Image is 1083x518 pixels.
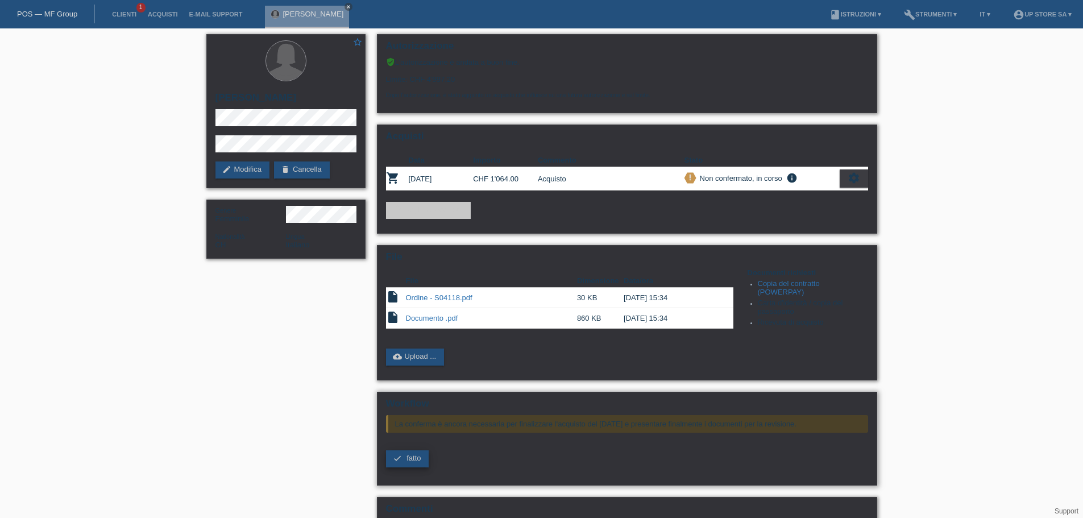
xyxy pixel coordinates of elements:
i: info [785,172,799,184]
th: File [406,274,577,288]
p: Dopo l’autorizzazione, è stato aggiunto un acquisto che influisce su una futura autorizzazione e ... [386,92,868,98]
td: 860 KB [577,308,624,329]
a: editModifica [215,161,269,179]
i: insert_drive_file [386,310,400,324]
i: insert_drive_file [386,290,400,304]
th: Dimensione [577,274,624,288]
i: check [393,454,402,463]
a: Acquisti [142,11,184,18]
h2: File [386,251,868,268]
a: deleteCancella [274,161,330,179]
i: settings [848,172,860,184]
td: [DATE] 15:34 [624,288,717,308]
a: close [345,3,352,11]
i: cloud_upload [393,352,402,361]
a: Clienti [106,11,142,18]
th: Importo [473,154,538,167]
i: build [904,9,915,20]
span: fatto [406,454,421,462]
div: Femminile [215,206,286,223]
h4: Documenti richiesti [748,268,868,277]
a: IT ▾ [974,11,996,18]
i: book [829,9,841,20]
div: Non confermato, in corso [696,172,782,184]
div: La conferma è ancora necessaria per finalizzare l‘acquisto del [DATE] e presentare finalmente i d... [386,415,868,433]
a: cloud_uploadUpload ... [386,349,445,366]
h2: Autorizzazione [386,40,868,57]
td: [DATE] 15:34 [624,308,717,329]
span: Genere [215,207,236,214]
a: add_shopping_cartAggiungi acquisto [386,202,471,219]
span: Lingua [286,233,305,240]
span: Svizzera [215,241,226,249]
a: Copia del contratto (POWERPAY) [758,279,820,296]
th: Commento [538,154,684,167]
div: L’autorizzazione è andata a buon fine. [386,57,868,67]
i: star_border [352,37,363,47]
i: account_circle [1013,9,1024,20]
i: POSP00026870 [386,171,400,185]
div: Limite: CHF 4'997.20 [386,67,868,98]
td: [DATE] [409,167,474,190]
li: Carta d'identità / copia del passaporto [758,299,868,318]
td: CHF 1'064.00 [473,167,538,190]
a: bookIstruzioni ▾ [824,11,887,18]
i: delete [281,165,290,174]
i: verified_user [386,57,395,67]
span: Nationalità [215,233,245,240]
a: account_circleUp Store SA ▾ [1007,11,1077,18]
a: buildStrumenti ▾ [898,11,962,18]
a: POS — MF Group [17,10,77,18]
i: close [346,4,351,10]
td: Acquisto [538,167,684,190]
span: 1 [136,3,146,13]
i: edit [222,165,231,174]
a: E-mail Support [184,11,248,18]
th: Stato [684,154,840,167]
h2: [PERSON_NAME] [215,92,356,109]
td: 30 KB [577,288,624,308]
th: Data/ora [624,274,717,288]
a: Documento .pdf [406,314,458,322]
h2: Workflow [386,398,868,415]
span: Italiano [286,241,310,249]
a: star_border [352,37,363,49]
th: Data [409,154,474,167]
a: Support [1055,507,1078,515]
a: Ordine - S04118.pdf [406,293,472,302]
i: add_shopping_cart [393,205,402,214]
i: priority_high [686,173,694,181]
h2: Acquisti [386,131,868,148]
li: Ricevuta di acquisto [758,318,868,329]
a: [PERSON_NAME] [283,10,343,18]
a: check fatto [386,450,429,467]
